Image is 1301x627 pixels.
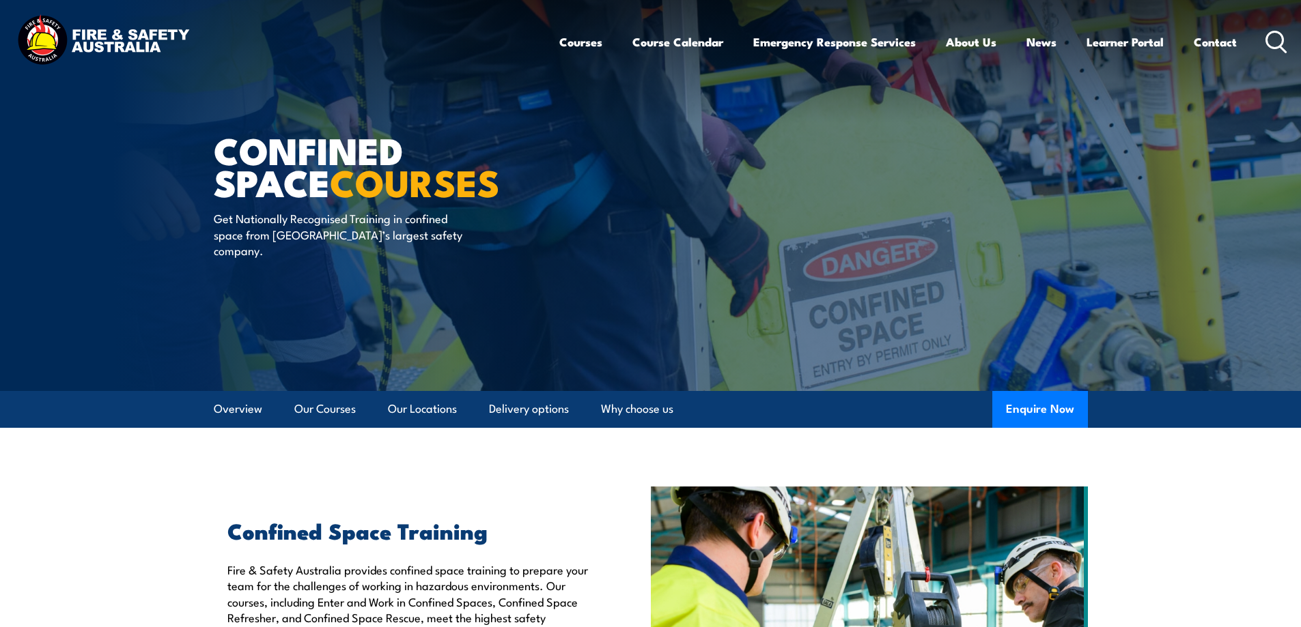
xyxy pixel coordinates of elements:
[330,153,500,209] strong: COURSES
[632,24,723,60] a: Course Calendar
[946,24,996,60] a: About Us
[214,134,551,197] h1: Confined Space
[489,391,569,427] a: Delivery options
[992,391,1088,428] button: Enquire Now
[388,391,457,427] a: Our Locations
[559,24,602,60] a: Courses
[601,391,673,427] a: Why choose us
[1194,24,1237,60] a: Contact
[294,391,356,427] a: Our Courses
[1087,24,1164,60] a: Learner Portal
[1026,24,1057,60] a: News
[753,24,916,60] a: Emergency Response Services
[227,521,588,540] h2: Confined Space Training
[214,391,262,427] a: Overview
[214,210,463,258] p: Get Nationally Recognised Training in confined space from [GEOGRAPHIC_DATA]’s largest safety comp...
